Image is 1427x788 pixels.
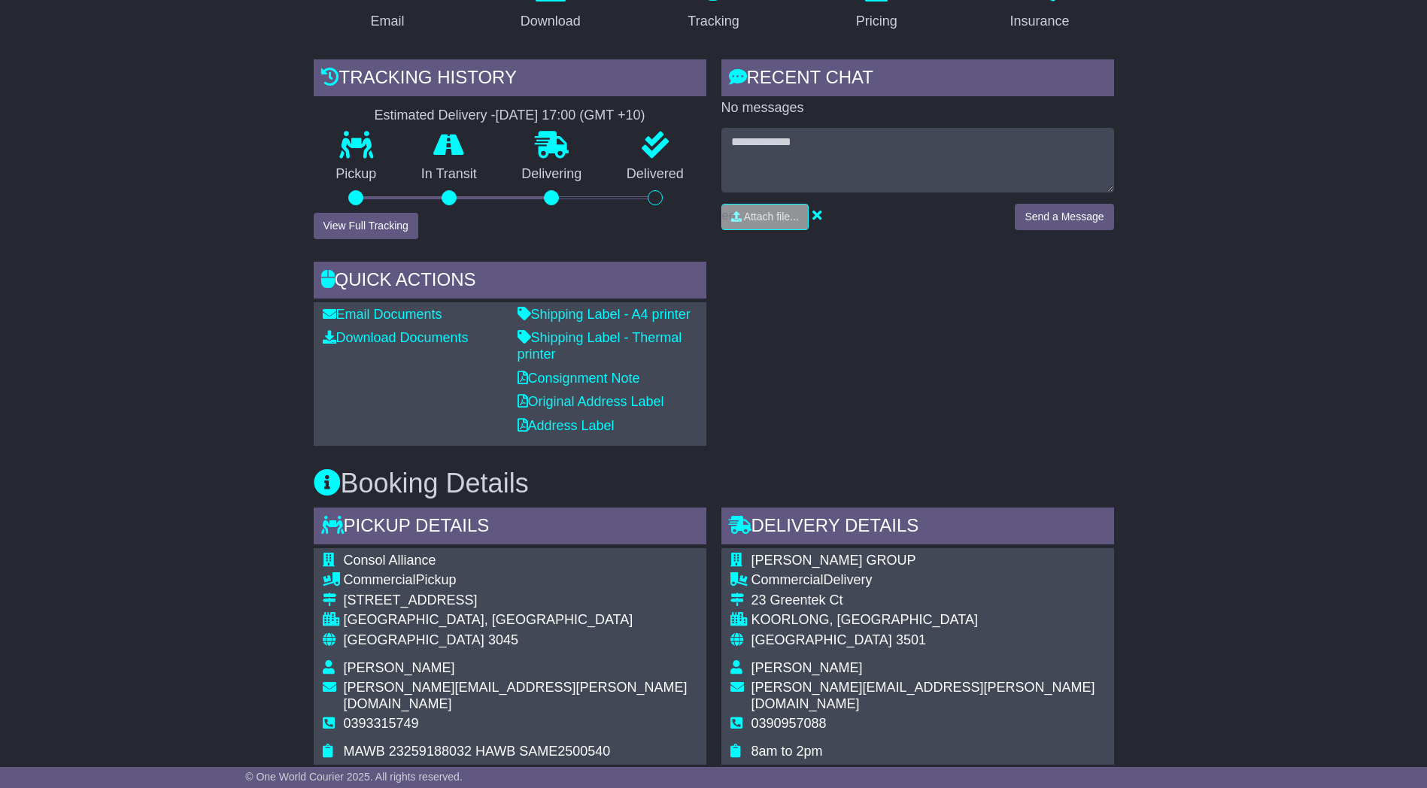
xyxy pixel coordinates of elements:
[751,612,1105,629] div: KOORLONG, [GEOGRAPHIC_DATA]
[721,100,1114,117] p: No messages
[344,632,484,647] span: [GEOGRAPHIC_DATA]
[751,632,892,647] span: [GEOGRAPHIC_DATA]
[1015,204,1113,230] button: Send a Message
[604,166,706,183] p: Delivered
[399,166,499,183] p: In Transit
[496,108,645,124] div: [DATE] 17:00 (GMT +10)
[1010,11,1070,32] div: Insurance
[245,771,463,783] span: © One World Courier 2025. All rights reserved.
[518,371,640,386] a: Consignment Note
[488,632,518,647] span: 3045
[344,680,688,711] span: [PERSON_NAME][EMAIL_ADDRESS][PERSON_NAME][DOMAIN_NAME]
[751,553,916,568] span: [PERSON_NAME] GROUP
[751,572,824,587] span: Commercial
[721,508,1114,548] div: Delivery Details
[314,468,1114,499] h3: Booking Details
[521,11,581,32] div: Download
[314,108,706,124] div: Estimated Delivery -
[751,744,823,759] span: 8am to 2pm
[344,553,436,568] span: Consol Alliance
[896,632,926,647] span: 3501
[344,593,697,609] div: [STREET_ADDRESS]
[344,716,419,731] span: 0393315749
[751,660,863,675] span: [PERSON_NAME]
[751,593,1105,609] div: 23 Greentek Ct
[314,262,706,302] div: Quick Actions
[370,11,404,32] div: Email
[314,59,706,100] div: Tracking history
[499,166,605,183] p: Delivering
[314,213,418,239] button: View Full Tracking
[751,572,1105,589] div: Delivery
[751,680,1095,711] span: [PERSON_NAME][EMAIL_ADDRESS][PERSON_NAME][DOMAIN_NAME]
[314,508,706,548] div: Pickup Details
[518,394,664,409] a: Original Address Label
[314,166,399,183] p: Pickup
[518,307,691,322] a: Shipping Label - A4 printer
[344,744,611,759] span: MAWB 23259188032 HAWB SAME2500540
[344,612,697,629] div: [GEOGRAPHIC_DATA], [GEOGRAPHIC_DATA]
[323,330,469,345] a: Download Documents
[344,660,455,675] span: [PERSON_NAME]
[344,572,697,589] div: Pickup
[518,418,615,433] a: Address Label
[518,330,682,362] a: Shipping Label - Thermal printer
[751,716,827,731] span: 0390957088
[721,59,1114,100] div: RECENT CHAT
[344,572,416,587] span: Commercial
[856,11,897,32] div: Pricing
[688,11,739,32] div: Tracking
[323,307,442,322] a: Email Documents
